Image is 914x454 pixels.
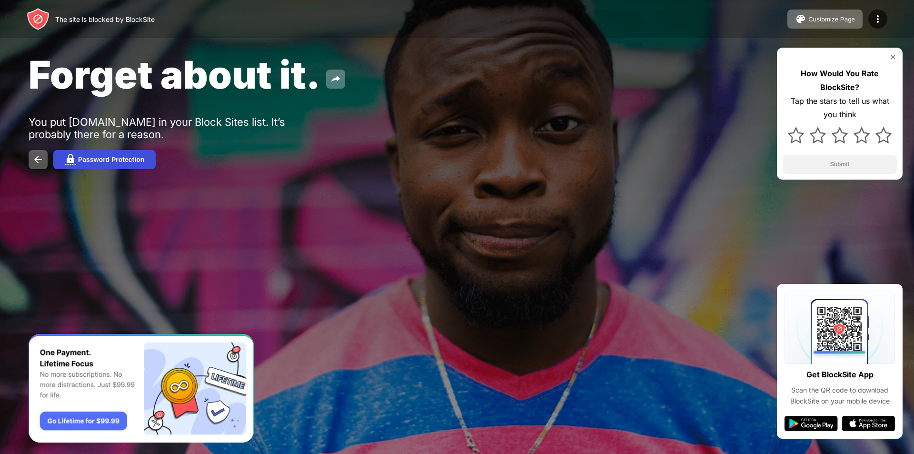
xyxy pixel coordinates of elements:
[785,416,838,431] img: google-play.svg
[330,73,341,85] img: share.svg
[29,51,320,98] span: Forget about it.
[78,156,144,163] div: Password Protection
[842,416,895,431] img: app-store.svg
[810,127,826,143] img: star.svg
[785,292,895,364] img: qrcode.svg
[788,127,804,143] img: star.svg
[65,154,76,165] img: password.svg
[889,53,897,61] img: rate-us-close.svg
[55,15,155,23] div: The site is blocked by BlockSite
[785,385,895,406] div: Scan the QR code to download BlockSite on your mobile device
[854,127,870,143] img: star.svg
[783,94,897,122] div: Tap the stars to tell us what you think
[53,150,156,169] button: Password Protection
[32,154,44,165] img: back.svg
[27,8,50,30] img: header-logo.svg
[29,334,254,443] iframe: Banner
[832,127,848,143] img: star.svg
[787,10,863,29] button: Customize Page
[872,13,884,25] img: menu-icon.svg
[783,67,897,94] div: How Would You Rate BlockSite?
[808,16,855,23] div: Customize Page
[875,127,892,143] img: star.svg
[795,13,806,25] img: pallet.svg
[806,368,874,382] div: Get BlockSite App
[783,155,897,174] button: Submit
[29,116,323,141] div: You put [DOMAIN_NAME] in your Block Sites list. It’s probably there for a reason.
